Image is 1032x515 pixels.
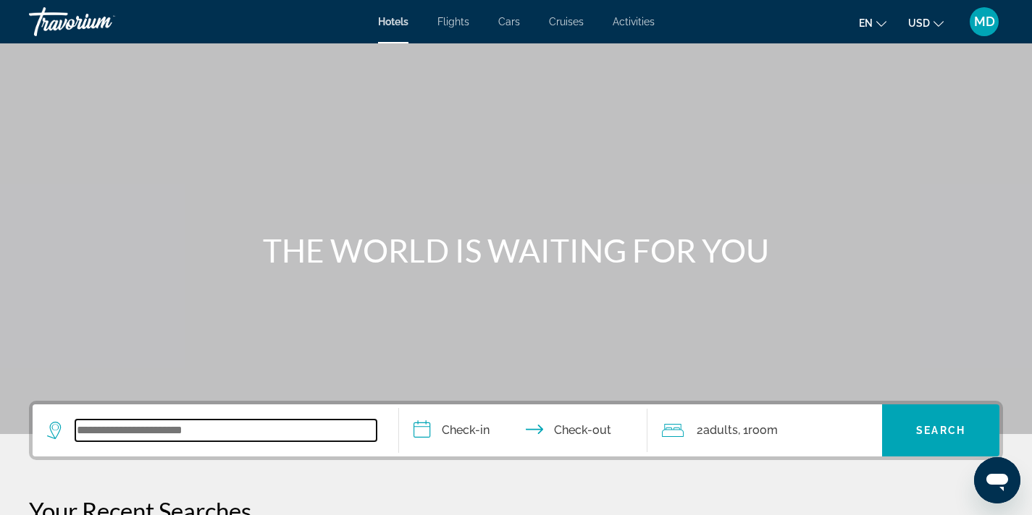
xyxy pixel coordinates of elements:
[859,17,873,29] span: en
[974,14,995,29] span: MD
[29,3,174,41] a: Travorium
[908,17,930,29] span: USD
[498,16,520,27] a: Cars
[697,420,738,440] span: 2
[245,231,788,269] h1: THE WORLD IS WAITING FOR YOU
[703,423,738,437] span: Adults
[974,457,1020,503] iframe: Button to launch messaging window
[965,7,1003,37] button: User Menu
[399,404,648,456] button: Check in and out dates
[647,404,882,456] button: Travelers: 2 adults, 0 children
[613,16,655,27] a: Activities
[859,12,886,33] button: Change language
[738,420,778,440] span: , 1
[908,12,944,33] button: Change currency
[437,16,469,27] a: Flights
[378,16,408,27] a: Hotels
[549,16,584,27] a: Cruises
[33,404,999,456] div: Search widget
[916,425,965,436] span: Search
[748,423,778,437] span: Room
[882,404,999,456] button: Search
